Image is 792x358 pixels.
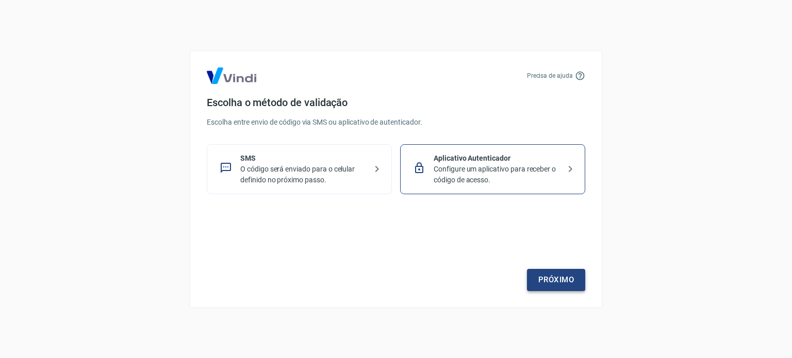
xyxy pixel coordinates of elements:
[527,71,573,80] p: Precisa de ajuda
[434,164,560,185] p: Configure um aplicativo para receber o código de acesso.
[207,67,256,84] img: Logo Vind
[207,117,585,128] p: Escolha entre envio de código via SMS ou aplicativo de autenticador.
[207,96,585,109] h4: Escolha o método de validação
[400,144,585,194] div: Aplicativo AutenticadorConfigure um aplicativo para receber o código de acesso.
[434,153,560,164] p: Aplicativo Autenticador
[527,269,585,291] a: Próximo
[240,153,367,164] p: SMS
[240,164,367,185] p: O código será enviado para o celular definido no próximo passo.
[207,144,392,194] div: SMSO código será enviado para o celular definido no próximo passo.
